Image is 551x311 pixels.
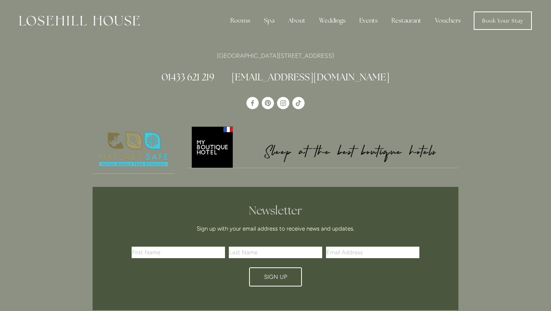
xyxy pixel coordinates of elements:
[429,13,467,28] a: Vouchers
[231,71,390,83] a: [EMAIL_ADDRESS][DOMAIN_NAME]
[229,247,322,258] input: Last Name
[134,224,417,233] p: Sign up with your email address to receive news and updates.
[19,16,140,26] img: Losehill House
[258,13,280,28] div: Spa
[277,97,289,109] a: Instagram
[385,13,427,28] div: Restaurant
[93,125,174,174] a: Nature's Safe - Logo
[93,51,458,61] p: [GEOGRAPHIC_DATA][STREET_ADDRESS]
[474,11,532,30] a: Book Your Stay
[353,13,384,28] div: Events
[134,204,417,218] h2: Newsletter
[264,273,287,280] span: Sign Up
[282,13,311,28] div: About
[326,247,419,258] input: Email Address
[313,13,352,28] div: Weddings
[187,125,459,168] img: My Boutique Hotel - Logo
[161,71,214,83] a: 01433 621 219
[292,97,305,109] a: TikTok
[249,267,302,286] button: Sign Up
[93,125,174,174] img: Nature's Safe - Logo
[224,13,256,28] div: Rooms
[132,247,225,258] input: First Name
[246,97,259,109] a: Losehill House Hotel & Spa
[262,97,274,109] a: Pinterest
[187,125,459,168] a: My Boutique Hotel - Logo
